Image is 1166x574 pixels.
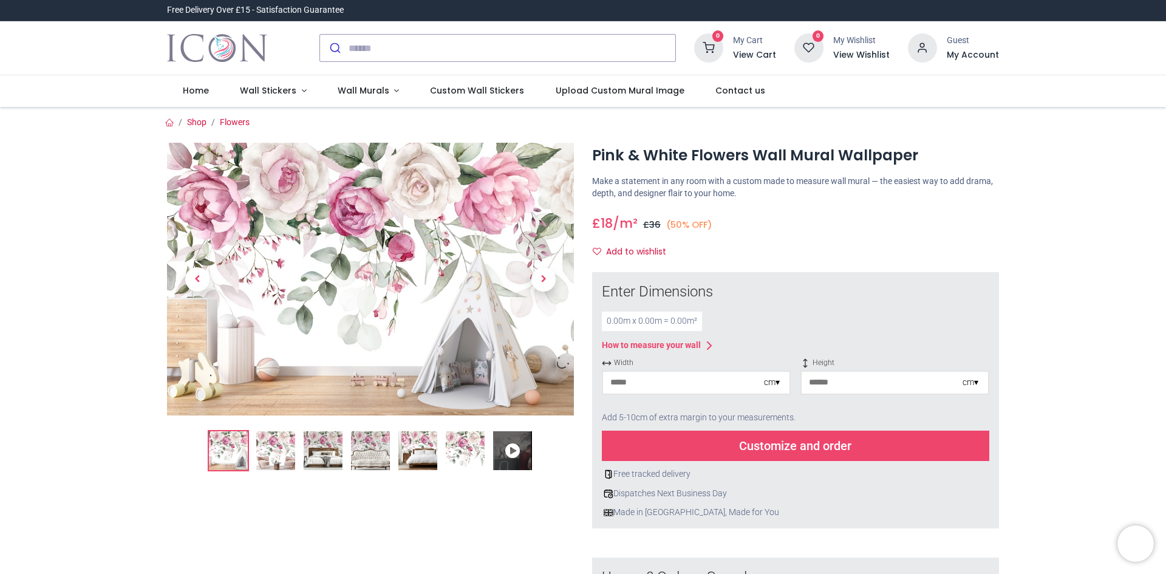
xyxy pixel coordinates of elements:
[602,282,989,302] div: Enter Dimensions
[556,84,684,97] span: Upload Custom Mural Image
[351,431,390,470] img: WS-74098-04
[304,431,343,470] img: WS-74098-03
[813,30,824,42] sup: 0
[602,340,701,352] div: How to measure your wall
[398,431,437,470] img: WS-74098-05
[947,49,999,61] a: My Account
[744,4,999,16] iframe: Customer reviews powered by Trustpilot
[643,219,661,231] span: £
[209,431,248,470] img: Pink & White Flowers Wall Mural Wallpaper
[185,267,210,292] span: Previous
[592,242,677,262] button: Add to wishlistAdd to wishlist
[715,84,765,97] span: Contact us
[733,35,776,47] div: My Cart
[322,75,415,107] a: Wall Murals
[666,219,712,231] small: (50% OFF)
[592,176,999,199] p: Make a statement in any room with a custom made to measure wall mural — the easiest way to add dr...
[183,84,209,97] span: Home
[602,358,791,368] span: Width
[187,117,206,127] a: Shop
[167,31,267,65] a: Logo of Icon Wall Stickers
[167,143,574,415] img: Pink & White Flowers Wall Mural Wallpaper
[592,145,999,166] h1: Pink & White Flowers Wall Mural Wallpaper
[602,312,702,331] div: 0.00 m x 0.00 m = 0.00 m²
[167,31,267,65] img: Icon Wall Stickers
[833,35,890,47] div: My Wishlist
[613,214,638,232] span: /m²
[733,49,776,61] a: View Cart
[764,377,780,389] div: cm ▾
[224,75,322,107] a: Wall Stickers
[800,358,989,368] span: Height
[430,84,524,97] span: Custom Wall Stickers
[593,247,601,256] i: Add to wishlist
[602,507,989,519] div: Made in [GEOGRAPHIC_DATA], Made for You
[167,4,344,16] div: Free Delivery Over £15 - Satisfaction Guarantee
[602,431,989,461] div: Customize and order
[947,35,999,47] div: Guest
[604,508,613,518] img: uk
[963,377,978,389] div: cm ▾
[1117,525,1154,562] iframe: Brevo live chat
[602,488,989,500] div: Dispatches Next Business Day
[712,30,724,42] sup: 0
[320,35,349,61] button: Submit
[601,214,613,232] span: 18
[794,43,823,52] a: 0
[833,49,890,61] a: View Wishlist
[240,84,296,97] span: Wall Stickers
[256,431,295,470] img: WS-74098-02
[338,84,389,97] span: Wall Murals
[694,43,723,52] a: 0
[513,183,574,374] a: Next
[592,214,613,232] span: £
[167,183,228,374] a: Previous
[649,219,661,231] span: 36
[220,117,250,127] a: Flowers
[602,468,989,480] div: Free tracked delivery
[602,405,989,431] div: Add 5-10cm of extra margin to your measurements.
[446,431,485,470] img: WS-74098-06
[531,267,556,292] span: Next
